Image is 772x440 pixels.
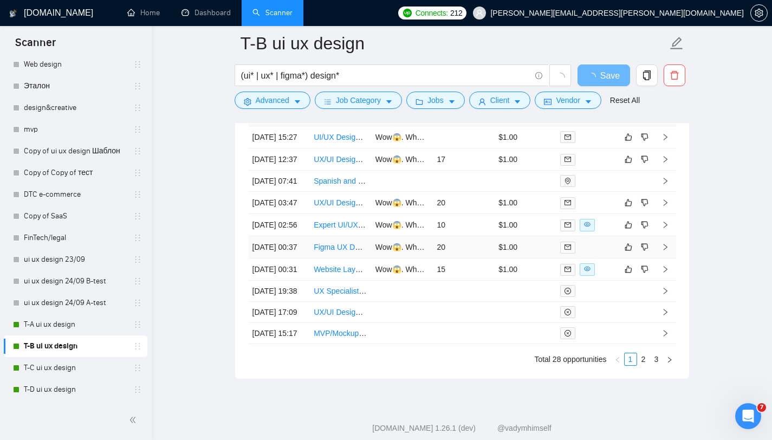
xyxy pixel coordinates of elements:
span: caret-down [448,98,456,106]
span: holder [133,60,142,69]
a: UX/UI Designer for Mobile App Screens [314,155,447,164]
a: 2 [638,353,650,365]
span: setting [244,98,251,106]
a: T-C ui ux design [24,357,127,379]
span: mail [565,266,571,273]
button: dislike [638,196,651,209]
a: 1 [625,353,637,365]
span: mail [565,134,571,140]
a: T-A ui ux design [24,314,127,335]
span: right [666,357,673,363]
iframe: Intercom live chat [735,403,761,429]
li: Next Page [663,353,676,366]
td: 17 [432,148,494,171]
input: Search Freelance Jobs... [241,69,530,82]
a: Эталон [24,75,127,97]
a: T-B ui ux design [24,335,127,357]
span: right [661,287,669,295]
button: like [622,241,635,254]
span: caret-down [585,98,592,106]
span: holder [133,299,142,307]
span: close-circle [565,288,571,294]
span: idcard [544,98,552,106]
span: environment [565,178,571,184]
td: Website Layout &amp; UX Design Expert Needed [309,258,371,281]
td: [DATE] 00:31 [248,258,310,281]
a: ui ux design 24/09 B-test [24,270,127,292]
a: mvp [24,119,127,140]
span: dislike [641,133,648,141]
span: double-left [129,415,140,425]
td: [DATE] 19:38 [248,281,310,302]
span: holder [133,147,142,156]
a: setting [750,9,768,17]
button: dislike [638,218,651,231]
td: [DATE] 02:56 [248,214,310,236]
a: Copy of SaaS [24,205,127,227]
button: userClientcaret-down [469,92,531,109]
a: UX/UI Designer for Legal SaaS product [314,198,446,207]
td: UX/UI Designer for Mobile App Screens [309,148,371,171]
span: eye [584,221,591,228]
span: holder [133,103,142,112]
li: 1 [624,353,637,366]
td: $1.00 [494,192,556,214]
button: left [611,353,624,366]
span: right [661,243,669,251]
span: right [661,329,669,337]
td: [DATE] 03:47 [248,192,310,214]
span: Job Category [336,94,381,106]
span: holder [133,212,142,221]
span: right [661,156,669,163]
a: UX Specialist for Radiological Exams Workflow UI [314,287,481,295]
span: holder [133,82,142,90]
td: UI/UX Designer for Figma Audit and Booking System Design [309,126,371,148]
td: UX/UI Designer for Legal SaaS product [309,192,371,214]
span: holder [133,342,142,351]
a: Copy of ui ux design Шаблон [24,140,127,162]
button: like [622,263,635,276]
span: Jobs [427,94,444,106]
span: like [625,155,632,164]
span: dislike [641,243,648,251]
span: Scanner [7,35,64,57]
span: dislike [641,265,648,274]
td: $1.00 [494,214,556,236]
span: caret-down [294,98,301,106]
span: holder [133,255,142,264]
td: $1.00 [494,126,556,148]
span: holder [133,364,142,372]
span: Advanced [256,94,289,106]
span: like [625,265,632,274]
a: Website Layout &amp; UX Design Expert Needed [314,265,481,274]
span: holder [133,169,142,177]
button: like [622,196,635,209]
span: caret-down [385,98,393,106]
span: mail [565,156,571,163]
span: holder [133,277,142,286]
span: mail [565,222,571,228]
span: close-circle [565,309,571,315]
td: MVP/Mockup Design for AI-Powered Journal App [309,323,371,344]
span: delete [664,70,685,80]
button: like [622,218,635,231]
span: info-circle [535,72,542,79]
span: like [625,198,632,207]
span: loading [555,73,565,82]
button: like [622,131,635,144]
li: 3 [650,353,663,366]
span: like [625,243,632,251]
span: like [625,221,632,229]
button: settingAdvancedcaret-down [235,92,310,109]
a: Copy of Copy of тест [24,162,127,184]
a: Spanish and English Speaking UI/UX Engineer for Classified Ads Site [314,177,547,185]
td: [DATE] 12:37 [248,148,310,171]
span: right [661,199,669,206]
a: UI/UX Designer for Figma Audit and Booking System Design [314,133,517,141]
span: copy [637,70,657,80]
span: right [661,177,669,185]
td: Expert UI/UX Designer for Mobile Beauty/Skincare App [309,214,371,236]
span: loading [587,73,600,81]
td: UX Specialist for Radiological Exams Workflow UI [309,281,371,302]
button: like [622,153,635,166]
